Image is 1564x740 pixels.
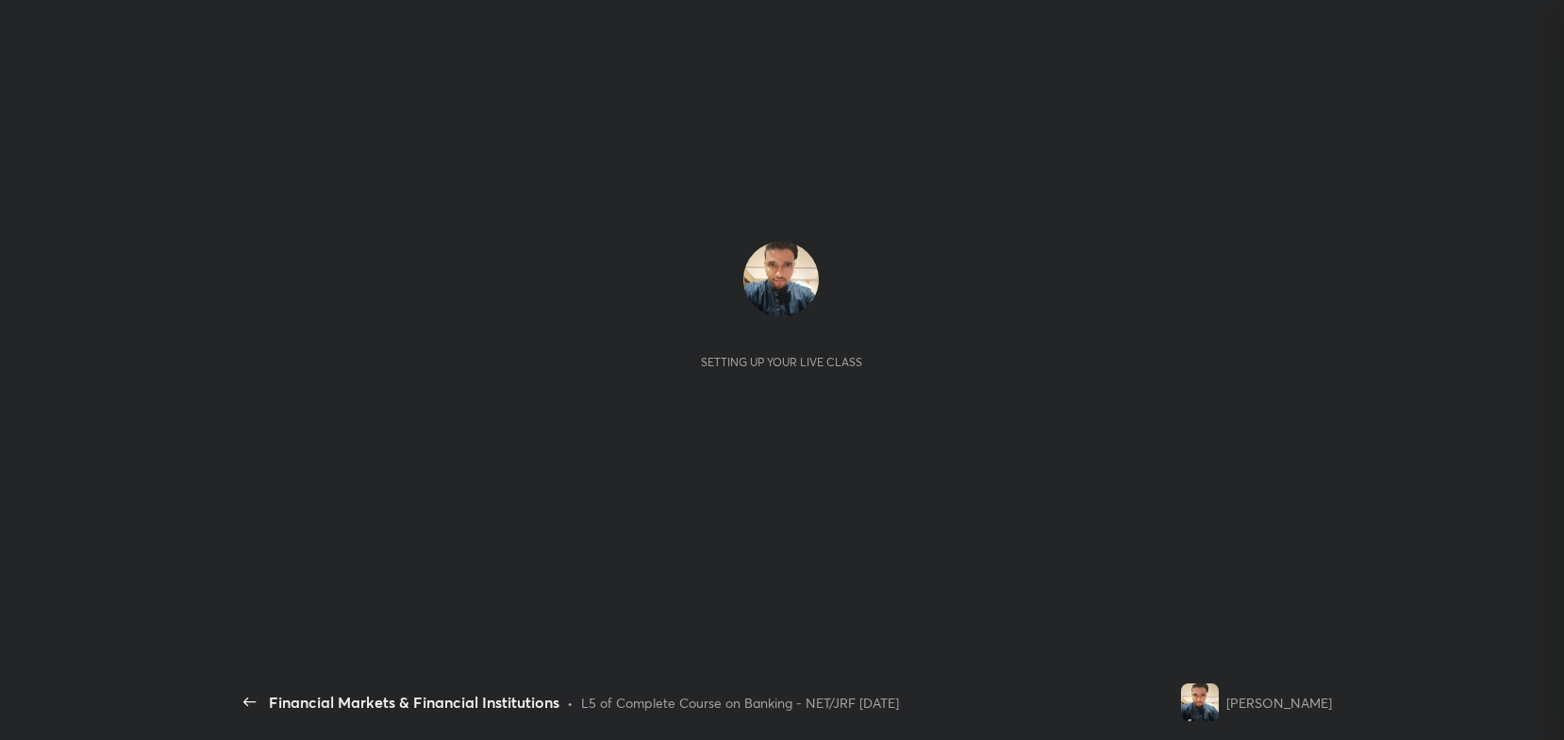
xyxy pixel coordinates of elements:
[581,693,899,713] div: L5 of Complete Course on Banking - NET/JRF [DATE]
[1226,693,1332,713] div: [PERSON_NAME]
[567,693,574,713] div: •
[743,242,819,317] img: 55473ce4c9694ef3bb855ddd9006c2b4.jpeg
[269,691,559,714] div: Financial Markets & Financial Institutions
[1181,683,1219,721] img: 55473ce4c9694ef3bb855ddd9006c2b4.jpeg
[701,355,862,369] div: Setting up your live class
